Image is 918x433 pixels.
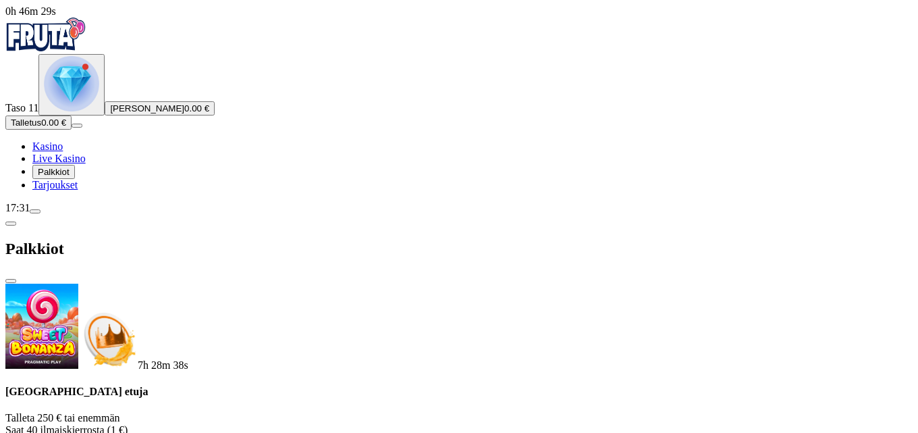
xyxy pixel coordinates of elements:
[5,240,913,258] h2: Palkkiot
[32,141,63,152] a: Kasino
[5,18,913,191] nav: Primary
[5,284,78,369] img: Sweet Bonanza
[41,118,66,128] span: 0.00 €
[5,42,86,53] a: Fruta
[5,222,16,226] button: chevron-left icon
[5,5,56,17] span: user session time
[38,167,70,177] span: Palkkiot
[5,18,86,51] img: Fruta
[30,209,40,213] button: menu
[5,279,16,283] button: close
[32,179,78,190] a: Tarjoukset
[38,54,105,116] button: level unlocked
[184,103,209,113] span: 0.00 €
[5,141,913,191] nav: Main menu
[5,116,72,130] button: Talletusplus icon0.00 €
[5,202,30,213] span: 17:31
[72,124,82,128] button: menu
[44,56,99,111] img: level unlocked
[78,309,138,369] img: Deposit bonus icon
[138,359,188,371] span: countdown
[11,118,41,128] span: Talletus
[5,102,38,113] span: Taso 11
[5,386,913,398] h4: [GEOGRAPHIC_DATA] etuja
[110,103,184,113] span: [PERSON_NAME]
[32,153,86,164] a: Live Kasino
[105,101,215,116] button: [PERSON_NAME]0.00 €
[32,165,75,179] button: Palkkiot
